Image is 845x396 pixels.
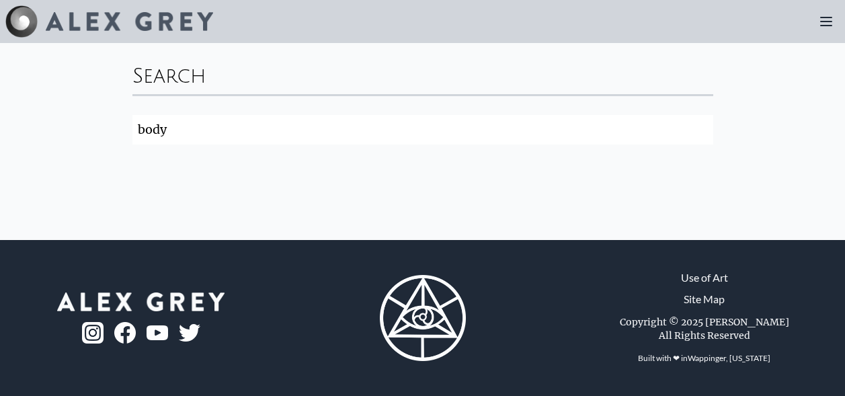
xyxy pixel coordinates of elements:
[681,270,728,286] a: Use of Art
[132,54,713,94] div: Search
[620,315,789,329] div: Copyright © 2025 [PERSON_NAME]
[132,115,713,145] input: Search...
[633,348,776,369] div: Built with ❤ in
[179,324,200,342] img: twitter-logo.png
[147,325,168,341] img: youtube-logo.png
[688,353,770,363] a: Wappinger, [US_STATE]
[82,322,104,344] img: ig-logo.png
[659,329,750,342] div: All Rights Reserved
[114,322,136,344] img: fb-logo.png
[684,291,725,307] a: Site Map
